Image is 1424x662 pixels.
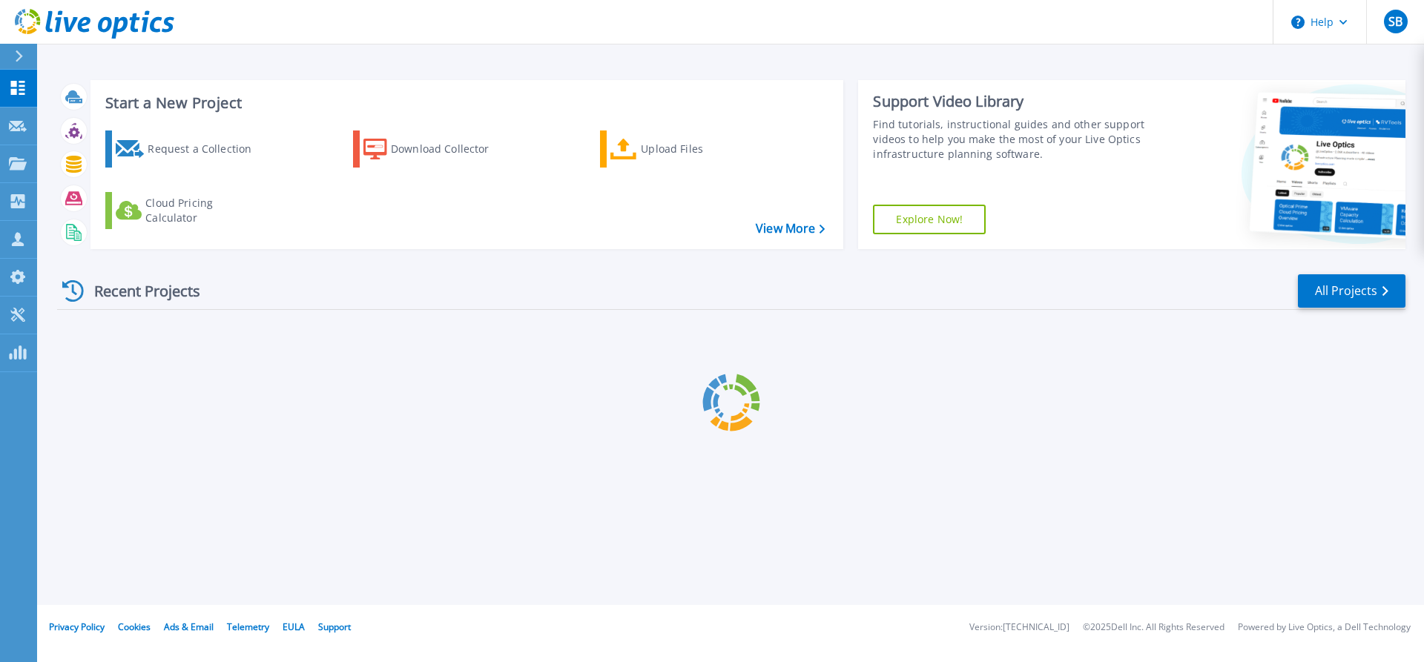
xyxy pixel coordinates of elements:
[873,117,1152,162] div: Find tutorials, instructional guides and other support videos to help you make the most of your L...
[148,134,266,164] div: Request a Collection
[873,205,986,234] a: Explore Now!
[318,620,351,633] a: Support
[118,620,151,633] a: Cookies
[391,134,510,164] div: Download Collector
[353,130,518,168] a: Download Collector
[1298,274,1405,308] a: All Projects
[641,134,759,164] div: Upload Files
[49,620,105,633] a: Privacy Policy
[1388,16,1402,27] span: SB
[227,620,269,633] a: Telemetry
[600,130,765,168] a: Upload Files
[57,273,220,309] div: Recent Projects
[164,620,214,633] a: Ads & Email
[1083,623,1224,632] li: © 2025 Dell Inc. All Rights Reserved
[756,222,825,236] a: View More
[283,620,305,633] a: EULA
[1238,623,1411,632] li: Powered by Live Optics, a Dell Technology
[105,130,271,168] a: Request a Collection
[145,196,264,225] div: Cloud Pricing Calculator
[105,95,825,111] h3: Start a New Project
[873,92,1152,111] div: Support Video Library
[105,192,271,229] a: Cloud Pricing Calculator
[969,623,1069,632] li: Version: [TECHNICAL_ID]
